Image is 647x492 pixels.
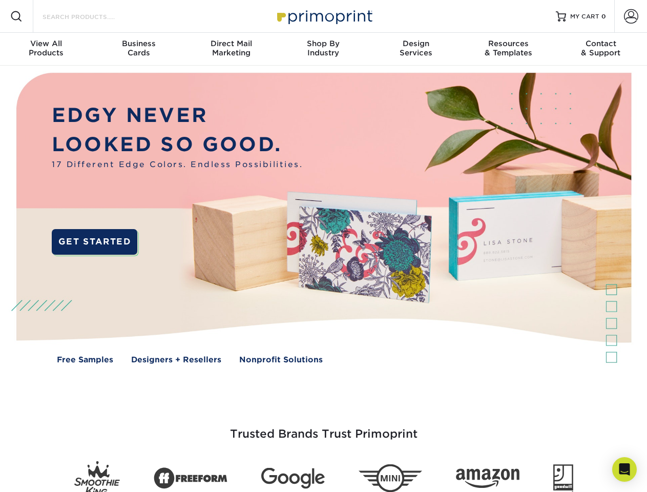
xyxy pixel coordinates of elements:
a: DesignServices [370,33,462,66]
img: Primoprint [273,5,375,27]
a: Shop ByIndustry [277,33,369,66]
a: Contact& Support [555,33,647,66]
div: Services [370,39,462,57]
div: & Support [555,39,647,57]
a: GET STARTED [52,229,137,255]
span: 17 Different Edge Colors. Endless Possibilities. [52,159,303,171]
h3: Trusted Brands Trust Primoprint [24,403,623,453]
span: Business [92,39,184,48]
p: EDGY NEVER [52,101,303,130]
img: Google [261,468,325,489]
a: Designers + Resellers [131,354,221,366]
div: Open Intercom Messenger [612,457,637,482]
p: LOOKED SO GOOD. [52,130,303,159]
div: Industry [277,39,369,57]
span: MY CART [570,12,599,21]
span: Direct Mail [185,39,277,48]
div: Marketing [185,39,277,57]
div: Cards [92,39,184,57]
img: Amazon [456,469,519,488]
span: Shop By [277,39,369,48]
span: Design [370,39,462,48]
span: Contact [555,39,647,48]
iframe: Google Customer Reviews [3,461,87,488]
a: BusinessCards [92,33,184,66]
input: SEARCH PRODUCTS..... [41,10,141,23]
div: & Templates [462,39,554,57]
img: Goodwill [553,464,573,492]
a: Direct MailMarketing [185,33,277,66]
a: Resources& Templates [462,33,554,66]
span: Resources [462,39,554,48]
span: 0 [601,13,606,20]
a: Free Samples [57,354,113,366]
a: Nonprofit Solutions [239,354,323,366]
